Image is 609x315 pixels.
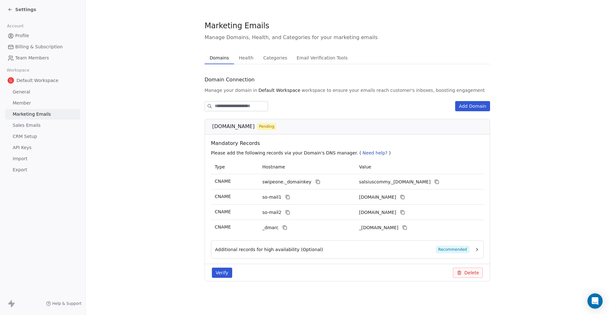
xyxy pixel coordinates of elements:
span: CNAME [215,194,231,199]
a: Settings [8,6,36,13]
span: Team Members [15,55,49,61]
span: salsiuscommy._domainkey.swipeone.email [359,179,430,185]
span: Pending [259,124,274,129]
span: customer's inboxes, boosting engagement [390,87,485,93]
span: Member [13,100,31,106]
span: Mandatory Records [211,140,486,147]
span: Export [13,167,27,173]
a: Import [5,154,80,164]
a: CRM Setup [5,131,80,142]
span: Default Workspace [16,77,58,84]
span: Sales Emails [13,122,41,129]
span: _dmarc.swipeone.email [359,224,398,231]
button: Delete [453,268,483,278]
span: swipeone._domainkey [262,179,311,185]
span: salsiuscommy1.swipeone.email [359,194,396,201]
a: API Keys [5,142,80,153]
span: Marketing Emails [13,111,51,118]
span: salsiuscommy2.swipeone.email [359,209,396,216]
a: Team Members [5,53,80,63]
a: Billing & Subscription [5,42,80,52]
button: Add Domain [455,101,490,111]
span: CNAME [215,209,231,214]
button: Verify [212,268,232,278]
span: Categories [261,53,290,62]
span: General [13,89,30,95]
a: Export [5,165,80,175]
img: logo%20salsius.png [8,77,14,84]
span: Email Verification Tools [294,53,350,62]
a: Profile [5,31,80,41]
span: Billing & Subscription [15,44,63,50]
span: Health [236,53,256,62]
span: Hostname [262,164,285,169]
span: CRM Setup [13,133,37,140]
span: Recommended [436,246,469,253]
a: Sales Emails [5,120,80,131]
span: Help & Support [52,301,82,306]
span: Profile [15,32,29,39]
span: Manage Domains, Health, and Categories for your marketing emails [205,34,490,41]
span: Account [4,21,26,31]
span: workspace to ensure your emails reach [302,87,389,93]
span: CNAME [215,224,231,229]
span: Workspace [4,65,32,75]
p: Please add the following records via your Domain's DNS manager. ( ) [211,150,486,156]
span: Settings [15,6,36,13]
span: _dmarc [262,224,278,231]
a: Marketing Emails [5,109,80,120]
span: Domain Connection [205,76,255,84]
span: Default Workspace [259,87,300,93]
a: General [5,87,80,97]
a: Member [5,98,80,108]
span: Manage your domain in [205,87,257,93]
a: Help & Support [46,301,82,306]
span: so-mail2 [262,209,281,216]
span: Marketing Emails [205,21,269,31]
span: Value [359,164,371,169]
span: API Keys [13,144,31,151]
div: Open Intercom Messenger [587,293,603,309]
p: Type [215,164,255,170]
span: [DOMAIN_NAME] [212,123,255,130]
span: Domains [207,53,232,62]
button: Additional records for high availability (Optional)Recommended [215,246,480,253]
span: CNAME [215,179,231,184]
span: Need help? [363,150,388,155]
span: Import [13,155,27,162]
span: Additional records for high availability (Optional) [215,246,323,253]
span: so-mail1 [262,194,281,201]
